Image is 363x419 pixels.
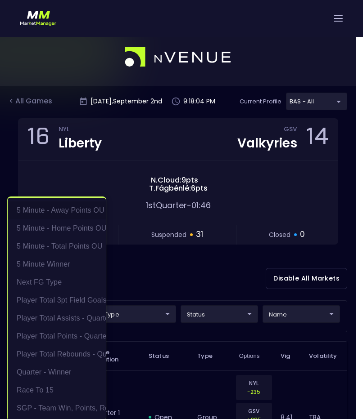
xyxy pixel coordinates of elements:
[8,327,106,345] li: Player Total Points - Quarter
[8,381,106,399] li: Race to 15
[8,273,106,291] li: Next FG Type
[8,399,106,417] li: SGP - Team Win, Points, Rebounds
[8,201,106,219] li: 5 Minute - Away Points OU
[8,309,106,327] li: Player Total Assists - Quarter
[8,255,106,273] li: 5 Minute Winner
[8,237,106,255] li: 5 Minute - Total Points OU
[8,345,106,363] li: Player Total Rebounds - Quarter
[8,219,106,237] li: 5 Minute - Home Points OU
[8,291,106,309] li: Player Total 3pt Field Goals - Quarter
[8,363,106,381] li: Quarter - Winner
